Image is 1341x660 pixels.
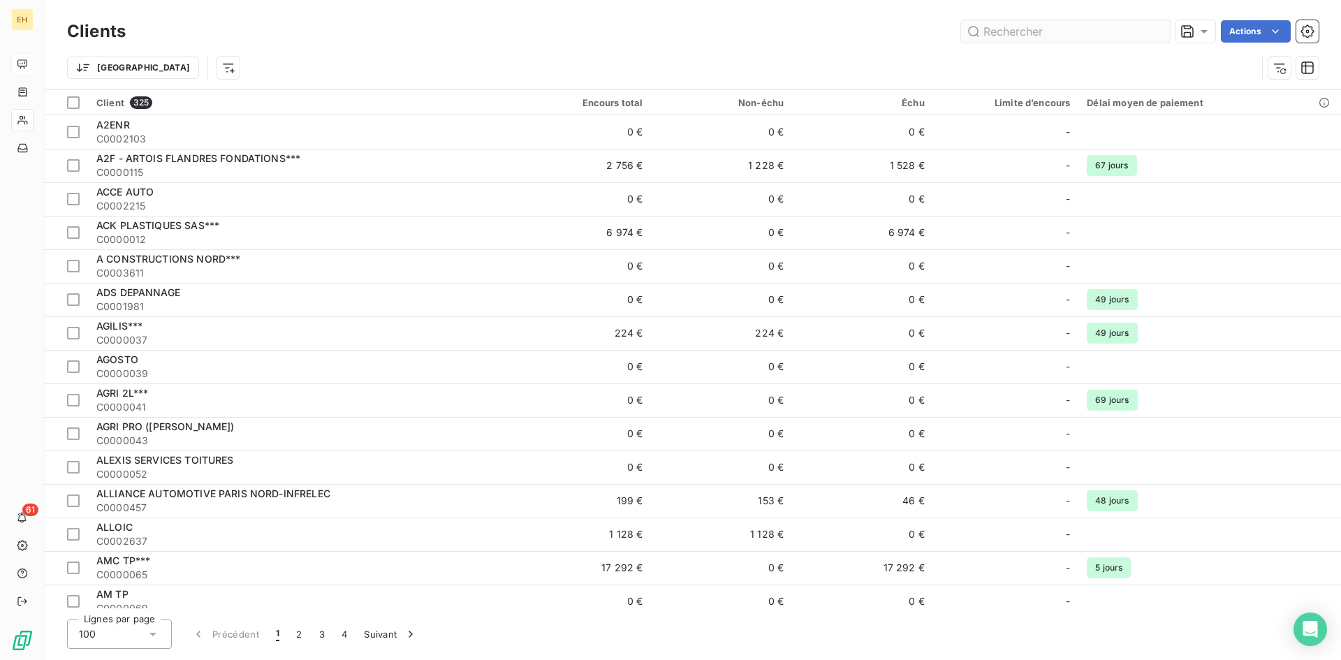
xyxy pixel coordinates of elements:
[660,97,784,108] div: Non-échu
[1087,289,1137,310] span: 49 jours
[1087,490,1137,511] span: 48 jours
[96,300,502,314] span: C0001981
[1294,613,1327,646] div: Open Intercom Messenger
[1221,20,1291,43] button: Actions
[652,216,793,249] td: 0 €
[11,8,34,31] div: EH
[792,283,933,316] td: 0 €
[511,283,652,316] td: 0 €
[96,219,219,231] span: ACK PLASTIQUES SAS***
[96,601,502,615] span: C0000069
[1066,226,1070,240] span: -
[1066,293,1070,307] span: -
[511,417,652,450] td: 0 €
[511,182,652,216] td: 0 €
[96,253,240,265] span: A CONSTRUCTIONS NORD***
[96,199,502,213] span: C0002215
[96,400,502,414] span: C0000041
[96,186,154,198] span: ACCE AUTO
[1066,326,1070,340] span: -
[1066,192,1070,206] span: -
[183,619,268,649] button: Précédent
[652,518,793,551] td: 1 128 €
[333,619,356,649] button: 4
[268,619,288,649] button: 1
[96,501,502,515] span: C0000457
[511,149,652,182] td: 2 756 €
[511,316,652,350] td: 224 €
[276,627,279,641] span: 1
[652,450,793,484] td: 0 €
[652,585,793,618] td: 0 €
[96,333,502,347] span: C0000037
[652,316,793,350] td: 224 €
[96,353,138,365] span: AGOSTO
[1087,155,1136,176] span: 67 jours
[511,518,652,551] td: 1 128 €
[511,216,652,249] td: 6 974 €
[67,57,199,79] button: [GEOGRAPHIC_DATA]
[1066,460,1070,474] span: -
[1066,393,1070,407] span: -
[288,619,310,649] button: 2
[792,551,933,585] td: 17 292 €
[652,115,793,149] td: 0 €
[792,216,933,249] td: 6 974 €
[96,152,300,164] span: A2F - ARTOIS FLANDRES FONDATIONS***
[1087,390,1137,411] span: 69 jours
[961,20,1171,43] input: Rechercher
[1066,159,1070,173] span: -
[1066,259,1070,273] span: -
[652,350,793,383] td: 0 €
[511,383,652,417] td: 0 €
[22,504,38,516] span: 61
[1066,360,1070,374] span: -
[96,487,330,499] span: ALLIANCE AUTOMOTIVE PARIS NORD-INFRELEC
[792,182,933,216] td: 0 €
[792,450,933,484] td: 0 €
[96,467,502,481] span: C0000052
[511,249,652,283] td: 0 €
[511,115,652,149] td: 0 €
[96,568,502,582] span: C0000065
[511,484,652,518] td: 199 €
[1066,494,1070,508] span: -
[11,629,34,652] img: Logo LeanPay
[941,97,1071,108] div: Limite d’encours
[792,350,933,383] td: 0 €
[96,119,130,131] span: A2ENR
[800,97,925,108] div: Échu
[67,19,126,44] h3: Clients
[96,434,502,448] span: C0000043
[96,367,502,381] span: C0000039
[792,518,933,551] td: 0 €
[96,166,502,179] span: C0000115
[511,551,652,585] td: 17 292 €
[652,283,793,316] td: 0 €
[1087,323,1137,344] span: 49 jours
[792,417,933,450] td: 0 €
[792,249,933,283] td: 0 €
[96,454,234,466] span: ALEXIS SERVICES TOITURES
[511,350,652,383] td: 0 €
[652,249,793,283] td: 0 €
[1066,427,1070,441] span: -
[311,619,333,649] button: 3
[1066,527,1070,541] span: -
[1066,561,1070,575] span: -
[792,484,933,518] td: 46 €
[130,96,152,109] span: 325
[96,132,502,146] span: C0002103
[652,383,793,417] td: 0 €
[1066,594,1070,608] span: -
[652,149,793,182] td: 1 228 €
[96,420,235,432] span: AGRI PRO ([PERSON_NAME])
[652,551,793,585] td: 0 €
[792,115,933,149] td: 0 €
[96,266,502,280] span: C0003611
[792,383,933,417] td: 0 €
[652,417,793,450] td: 0 €
[652,484,793,518] td: 153 €
[96,97,124,108] span: Client
[96,534,502,548] span: C0002637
